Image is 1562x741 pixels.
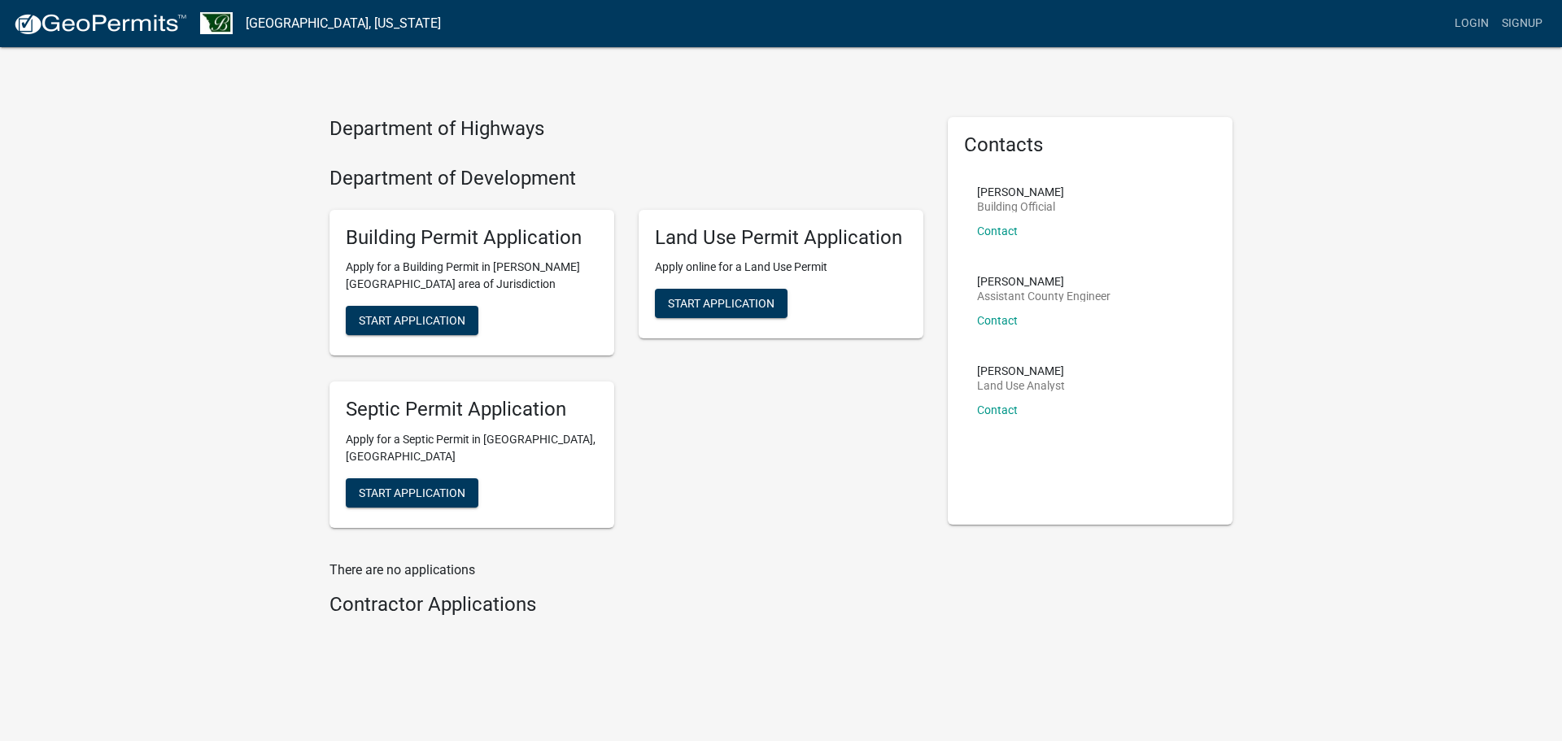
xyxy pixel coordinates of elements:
[200,12,233,34] img: Benton County, Minnesota
[977,290,1110,302] p: Assistant County Engineer
[329,593,923,617] h4: Contractor Applications
[346,226,598,250] h5: Building Permit Application
[655,289,788,318] button: Start Application
[1495,8,1549,39] a: Signup
[977,186,1064,198] p: [PERSON_NAME]
[346,431,598,465] p: Apply for a Septic Permit in [GEOGRAPHIC_DATA], [GEOGRAPHIC_DATA]
[346,478,478,508] button: Start Application
[655,226,907,250] h5: Land Use Permit Application
[977,201,1064,212] p: Building Official
[346,259,598,293] p: Apply for a Building Permit in [PERSON_NAME][GEOGRAPHIC_DATA] area of Jurisdiction
[359,486,465,499] span: Start Application
[655,259,907,276] p: Apply online for a Land Use Permit
[329,560,923,580] p: There are no applications
[977,365,1065,377] p: [PERSON_NAME]
[329,167,923,190] h4: Department of Development
[329,117,923,141] h4: Department of Highways
[329,593,923,623] wm-workflow-list-section: Contractor Applications
[977,380,1065,391] p: Land Use Analyst
[668,297,774,310] span: Start Application
[977,403,1018,416] a: Contact
[1448,8,1495,39] a: Login
[964,133,1216,157] h5: Contacts
[246,10,441,37] a: [GEOGRAPHIC_DATA], [US_STATE]
[977,276,1110,287] p: [PERSON_NAME]
[359,314,465,327] span: Start Application
[346,306,478,335] button: Start Application
[977,224,1018,238] a: Contact
[346,398,598,421] h5: Septic Permit Application
[977,314,1018,327] a: Contact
